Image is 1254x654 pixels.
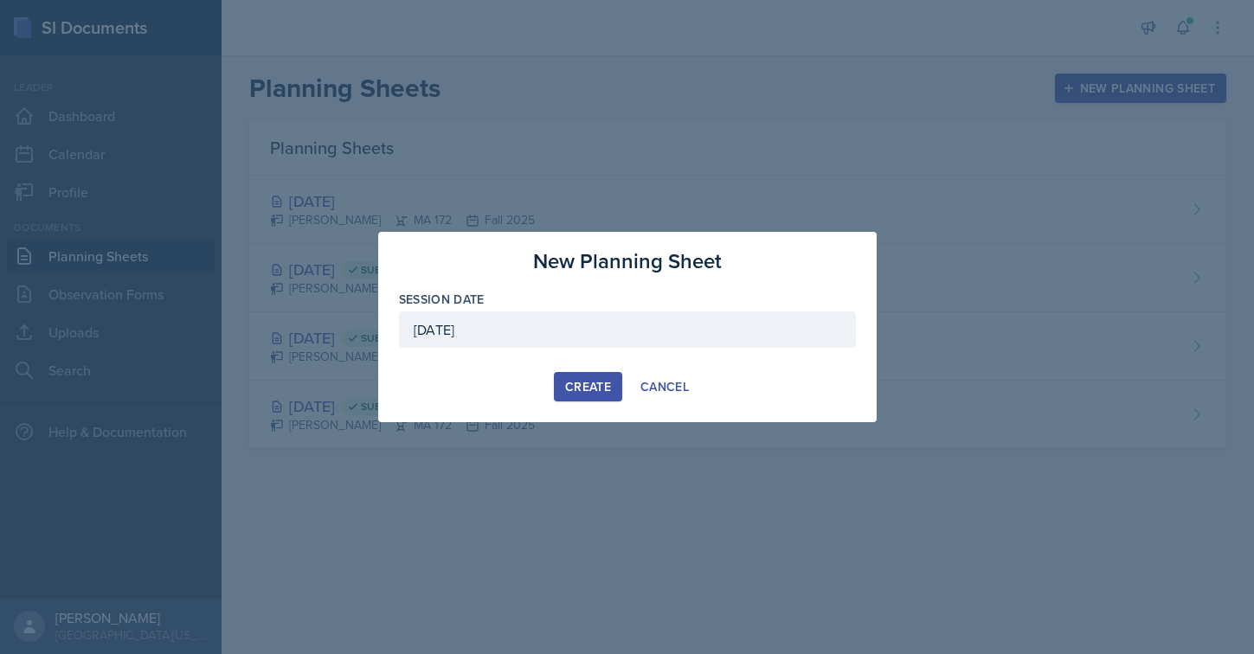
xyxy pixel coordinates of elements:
[554,372,622,401] button: Create
[640,380,689,394] div: Cancel
[399,291,485,308] label: Session Date
[533,246,722,277] h3: New Planning Sheet
[629,372,700,401] button: Cancel
[565,380,611,394] div: Create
